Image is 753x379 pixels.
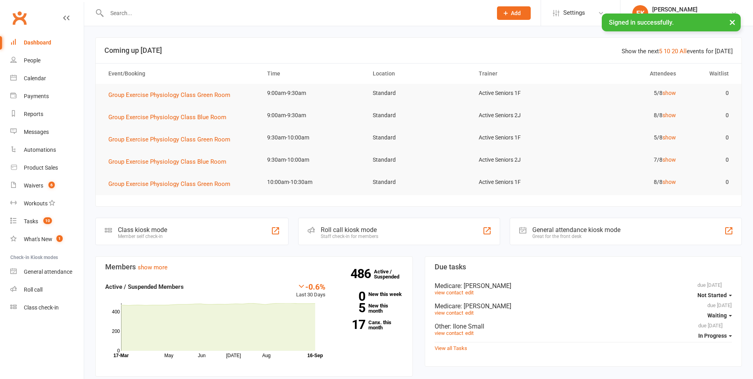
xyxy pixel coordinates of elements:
th: Location [366,64,471,84]
a: Workouts [10,195,84,213]
button: Waiting [707,308,732,323]
a: Dashboard [10,34,84,52]
a: Automations [10,141,84,159]
div: Roll call kiosk mode [321,226,378,234]
strong: 486 [351,268,374,280]
td: Standard [366,106,471,125]
div: Show the next events for [DATE] [622,46,733,56]
span: 10 [43,217,52,224]
a: 5 [659,48,662,55]
td: 9:00am-9:30am [260,106,366,125]
a: show more [138,264,168,271]
th: Time [260,64,366,84]
a: edit [465,310,474,316]
a: 17Canx. this month [337,320,403,330]
a: edit [465,330,474,336]
a: 20 [672,48,678,55]
td: 5/8 [577,128,683,147]
div: [PERSON_NAME] [652,6,731,13]
div: Tasks [24,218,38,224]
span: Group Exercise Physiology Class Blue Room [108,158,226,165]
div: General attendance [24,269,72,275]
td: 10:00am-10:30am [260,173,366,191]
td: Standard [366,173,471,191]
a: edit [465,290,474,296]
h3: Due tasks [435,263,732,271]
span: Settings [563,4,585,22]
div: Payments [24,93,49,99]
span: Group Exercise Physiology Class Green Room [108,91,230,99]
td: Standard [366,84,471,102]
span: 1 [56,235,63,242]
td: Active Seniors 1F [472,128,577,147]
span: Group Exercise Physiology Class Green Room [108,180,230,188]
td: Active Seniors 2J [472,151,577,169]
a: Payments [10,87,84,105]
span: Waiting [707,312,727,319]
td: 9:30am-10:00am [260,128,366,147]
td: Active Seniors 2J [472,106,577,125]
div: General attendance kiosk mode [532,226,620,234]
span: Group Exercise Physiology Class Blue Room [108,114,226,121]
td: Active Seniors 1F [472,173,577,191]
a: show [662,157,676,163]
a: Roll call [10,281,84,299]
span: Signed in successfully. [609,19,674,26]
div: Dashboard [24,39,51,46]
a: view contact [435,330,463,336]
div: Staff check-in for members [321,234,378,239]
h3: Coming up [DATE] [104,46,733,54]
button: Group Exercise Physiology Class Green Room [108,90,236,100]
div: Reports [24,111,43,117]
button: In Progress [698,329,732,343]
div: Messages [24,129,49,135]
a: 10 [664,48,670,55]
div: Member self check-in [118,234,167,239]
td: 5/8 [577,84,683,102]
span: : [PERSON_NAME] [460,302,511,310]
a: Messages [10,123,84,141]
div: Product Sales [24,164,58,171]
strong: 17 [337,319,365,331]
th: Attendees [577,64,683,84]
div: Class kiosk mode [118,226,167,234]
td: 8/8 [577,106,683,125]
th: Event/Booking [101,64,260,84]
a: 5New this month [337,303,403,313]
div: Last 30 Days [296,282,325,299]
button: Add [497,6,531,20]
strong: 0 [337,290,365,302]
td: 0 [683,128,736,147]
div: Staying Active [PERSON_NAME] [652,13,731,20]
div: Other [435,323,732,330]
a: show [662,112,676,118]
td: 0 [683,151,736,169]
td: 9:00am-9:30am [260,84,366,102]
td: 0 [683,106,736,125]
td: Standard [366,128,471,147]
button: Not Started [697,288,732,302]
strong: Active / Suspended Members [105,283,184,290]
th: Trainer [472,64,577,84]
a: Waivers 6 [10,177,84,195]
a: View all Tasks [435,345,467,351]
a: Calendar [10,70,84,87]
a: 0New this week [337,292,403,297]
a: People [10,52,84,70]
button: Group Exercise Physiology Class Green Room [108,179,236,189]
div: Medicare [435,282,732,290]
td: 0 [683,173,736,191]
div: Roll call [24,286,42,293]
a: What's New1 [10,230,84,248]
a: show [662,134,676,141]
a: Product Sales [10,159,84,177]
span: : [PERSON_NAME] [460,282,511,290]
td: Standard [366,151,471,169]
div: Class check-in [24,304,59,311]
div: Great for the front desk [532,234,620,239]
span: In Progress [698,333,727,339]
button: Group Exercise Physiology Class Blue Room [108,112,232,122]
div: -0.6% [296,282,325,291]
a: Class kiosk mode [10,299,84,317]
td: 8/8 [577,173,683,191]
